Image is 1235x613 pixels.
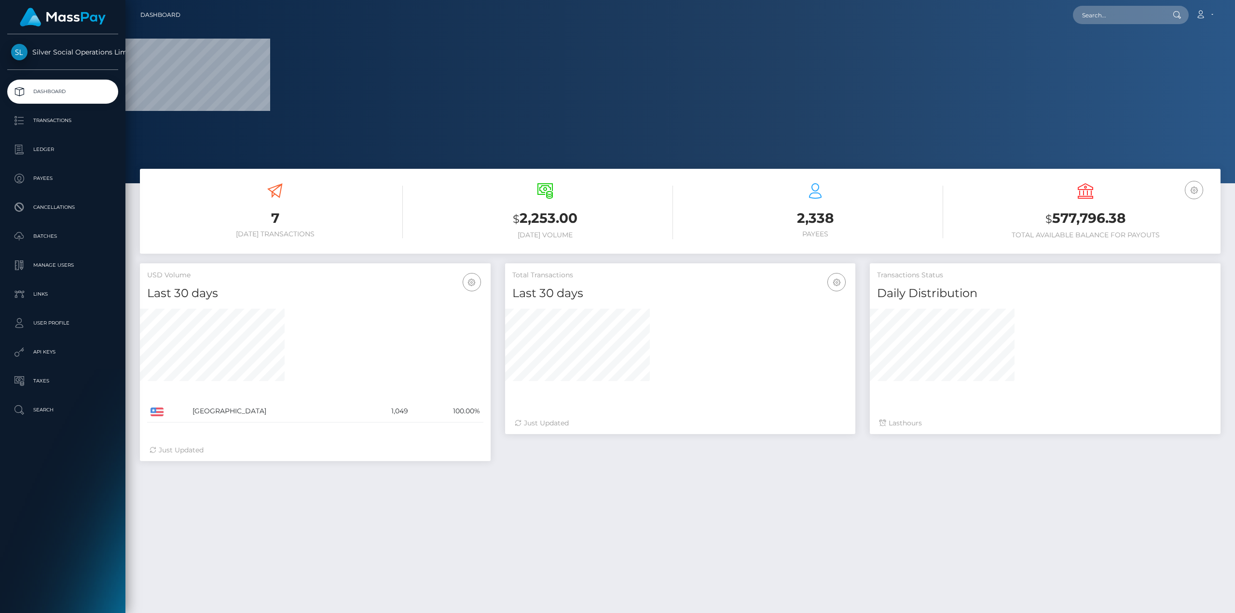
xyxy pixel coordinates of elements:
[11,345,114,359] p: API Keys
[7,195,118,219] a: Cancellations
[513,212,520,226] small: $
[7,166,118,191] a: Payees
[11,113,114,128] p: Transactions
[11,374,114,388] p: Taxes
[147,209,403,228] h3: 7
[11,171,114,186] p: Payees
[7,224,118,248] a: Batches
[7,80,118,104] a: Dashboard
[151,408,164,416] img: US.png
[20,8,106,27] img: MassPay Logo
[7,398,118,422] a: Search
[11,316,114,330] p: User Profile
[512,285,849,302] h4: Last 30 days
[361,400,411,422] td: 1,049
[7,109,118,133] a: Transactions
[7,369,118,393] a: Taxes
[958,209,1213,229] h3: 577,796.38
[7,282,118,306] a: Links
[11,403,114,417] p: Search
[879,418,1211,428] div: Last hours
[189,400,361,422] td: [GEOGRAPHIC_DATA]
[11,44,27,60] img: Silver Social Operations Limited
[515,418,846,428] div: Just Updated
[877,271,1213,280] h5: Transactions Status
[147,285,483,302] h4: Last 30 days
[1073,6,1164,24] input: Search...
[958,231,1213,239] h6: Total Available Balance for Payouts
[877,285,1213,302] h4: Daily Distribution
[417,209,673,229] h3: 2,253.00
[7,340,118,364] a: API Keys
[687,230,943,238] h6: Payees
[412,400,483,422] td: 100.00%
[11,200,114,215] p: Cancellations
[7,311,118,335] a: User Profile
[7,253,118,277] a: Manage Users
[11,229,114,244] p: Batches
[687,209,943,228] h3: 2,338
[7,137,118,162] a: Ledger
[150,445,481,455] div: Just Updated
[417,231,673,239] h6: [DATE] Volume
[11,84,114,99] p: Dashboard
[11,142,114,157] p: Ledger
[147,271,483,280] h5: USD Volume
[11,287,114,301] p: Links
[512,271,849,280] h5: Total Transactions
[7,48,118,56] span: Silver Social Operations Limited
[11,258,114,272] p: Manage Users
[140,5,180,25] a: Dashboard
[147,230,403,238] h6: [DATE] Transactions
[1045,212,1052,226] small: $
